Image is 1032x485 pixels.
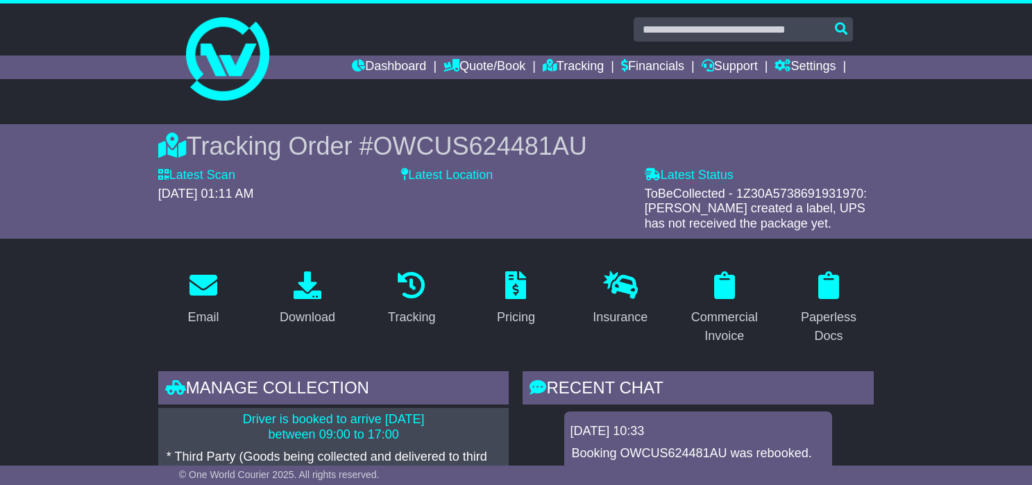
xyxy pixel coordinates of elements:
[379,266,444,332] a: Tracking
[280,308,335,327] div: Download
[645,187,867,230] span: ToBeCollected - 1Z30A5738691931970: [PERSON_NAME] created a label, UPS has not received the packa...
[158,168,235,183] label: Latest Scan
[775,56,836,79] a: Settings
[443,56,525,79] a: Quote/Book
[158,371,509,409] div: Manage collection
[702,56,758,79] a: Support
[158,187,254,201] span: [DATE] 01:11 AM
[352,56,426,79] a: Dashboard
[584,266,657,332] a: Insurance
[401,168,493,183] label: Latest Location
[621,56,684,79] a: Financials
[570,424,827,439] div: [DATE] 10:33
[373,132,587,160] span: OWCUS624481AU
[271,266,344,332] a: Download
[523,371,874,409] div: RECENT CHAT
[784,266,874,350] a: Paperless Docs
[679,266,770,350] a: Commercial Invoice
[178,266,228,332] a: Email
[179,469,380,480] span: © One World Courier 2025. All rights reserved.
[488,266,544,332] a: Pricing
[688,308,761,346] div: Commercial Invoice
[167,412,501,442] p: Driver is booked to arrive [DATE] between 09:00 to 17:00
[187,308,219,327] div: Email
[497,308,535,327] div: Pricing
[793,308,865,346] div: Paperless Docs
[158,131,874,161] div: Tracking Order #
[388,308,435,327] div: Tracking
[543,56,604,79] a: Tracking
[645,168,734,183] label: Latest Status
[571,446,825,461] p: Booking OWCUS624481AU was rebooked.
[593,308,648,327] div: Insurance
